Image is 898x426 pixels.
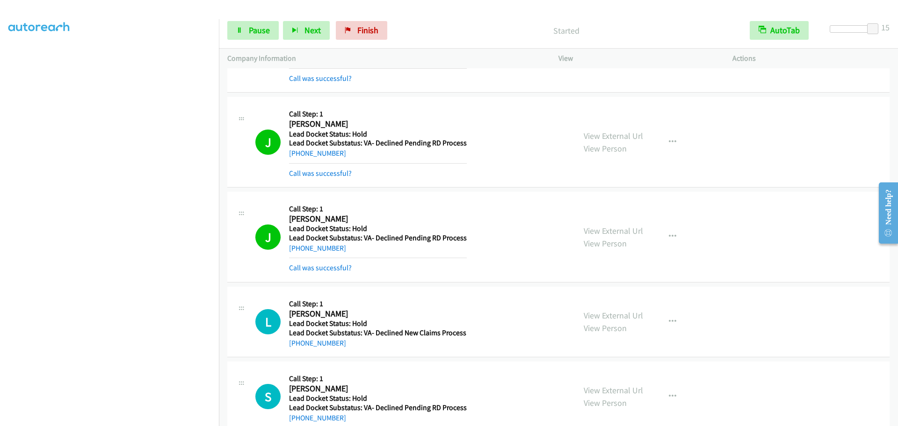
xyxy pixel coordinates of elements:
a: View External Url [584,225,643,236]
h5: Call Step: 1 [289,204,467,214]
p: View [558,53,716,64]
div: The call is yet to be attempted [255,309,281,334]
a: View External Url [584,130,643,141]
a: Pause [227,21,279,40]
a: Call was successful? [289,74,352,83]
h5: Call Step: 1 [289,299,466,309]
h5: Lead Docket Status: Hold [289,394,467,403]
h1: J [255,224,281,250]
a: View External Url [584,385,643,396]
h5: Lead Docket Status: Hold [289,319,466,328]
h5: Lead Docket Status: Hold [289,224,467,233]
iframe: Resource Center [871,176,898,250]
span: Next [304,25,321,36]
span: Finish [357,25,378,36]
h5: Lead Docket Substatus: VA- Declined Pending RD Process [289,138,467,148]
h5: Call Step: 1 [289,109,467,119]
h5: Call Step: 1 [289,374,467,383]
p: Started [400,24,733,37]
h5: Lead Docket Substatus: VA- Declined New Claims Process [289,328,466,338]
a: [PHONE_NUMBER] [289,244,346,253]
h2: [PERSON_NAME] [289,383,463,394]
a: [PHONE_NUMBER] [289,149,346,158]
a: View Person [584,397,627,408]
h2: [PERSON_NAME] [289,309,463,319]
h5: Lead Docket Substatus: VA- Declined Pending RD Process [289,403,467,412]
a: Finish [336,21,387,40]
span: Pause [249,25,270,36]
a: Call was successful? [289,263,352,272]
h1: S [255,384,281,409]
a: View Person [584,143,627,154]
button: Next [283,21,330,40]
h5: Lead Docket Substatus: VA- Declined Pending RD Process [289,233,467,243]
a: View External Url [584,310,643,321]
a: View Person [584,238,627,249]
div: The call is yet to be attempted [255,384,281,409]
h5: Lead Docket Status: Hold [289,130,467,139]
p: Actions [732,53,890,64]
h2: [PERSON_NAME] [289,119,463,130]
a: Call was successful? [289,169,352,178]
a: [PHONE_NUMBER] [289,413,346,422]
h1: J [255,130,281,155]
h2: [PERSON_NAME] [289,214,463,224]
a: [PHONE_NUMBER] [289,339,346,347]
button: AutoTab [750,21,809,40]
p: Company Information [227,53,542,64]
h1: L [255,309,281,334]
a: View Person [584,323,627,333]
div: 15 [881,21,890,34]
